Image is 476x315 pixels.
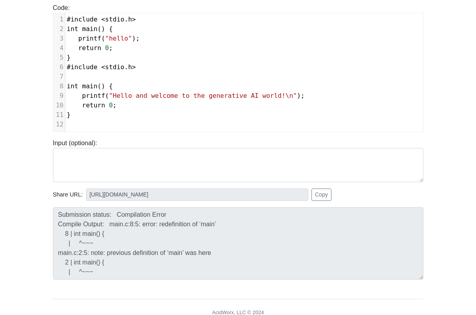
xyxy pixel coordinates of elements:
[67,16,98,23] span: #include
[53,82,65,91] div: 8
[82,25,98,33] span: main
[105,35,132,42] span: "hello"
[132,16,136,23] span: >
[53,62,65,72] div: 6
[132,63,136,71] span: >
[67,111,71,119] span: }
[53,34,65,43] div: 3
[53,91,65,101] div: 9
[78,44,101,52] span: return
[53,24,65,34] div: 2
[67,101,117,109] span: ;
[53,110,65,120] div: 11
[78,35,101,42] span: printf
[128,16,132,23] span: h
[101,63,105,71] span: <
[67,92,305,99] span: ( );
[53,101,65,110] div: 10
[128,63,132,71] span: h
[67,54,71,61] span: }
[109,101,113,109] span: 0
[67,44,113,52] span: ;
[53,72,65,82] div: 7
[67,63,98,71] span: #include
[53,120,65,129] div: 12
[67,16,136,23] span: .
[67,25,113,33] span: () {
[47,3,429,132] div: Code:
[53,43,65,53] div: 4
[53,15,65,24] div: 1
[86,189,308,201] input: No share available yet
[101,16,105,23] span: <
[53,53,65,62] div: 5
[53,191,83,199] span: Share URL:
[105,16,124,23] span: stdio
[105,63,124,71] span: stdio
[82,92,105,99] span: printf
[67,25,78,33] span: int
[105,44,109,52] span: 0
[67,35,140,42] span: ( );
[67,63,136,71] span: .
[67,82,113,90] span: () {
[67,82,78,90] span: int
[311,189,332,201] button: Copy
[109,92,297,99] span: "Hello and welcome to the generative AI world!\n"
[47,138,429,182] div: Input (optional):
[82,101,105,109] span: return
[82,82,98,90] span: main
